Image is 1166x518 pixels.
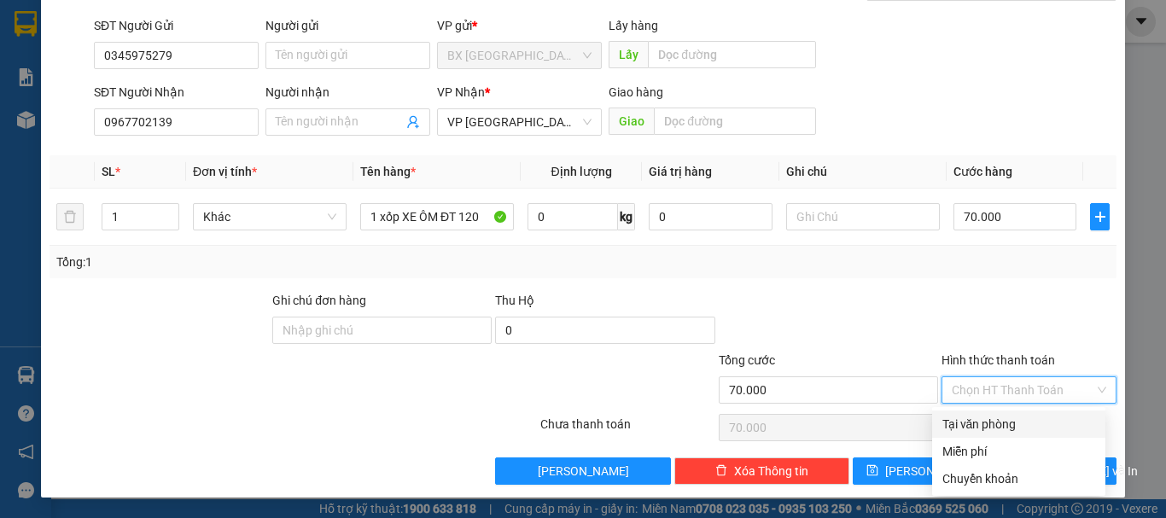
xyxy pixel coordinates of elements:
[885,462,977,480] span: [PERSON_NAME]
[538,462,629,480] span: [PERSON_NAME]
[495,294,534,307] span: Thu Hộ
[94,16,259,35] div: SĐT Người Gửi
[1090,203,1110,230] button: plus
[193,165,257,178] span: Đơn vị tính
[437,16,602,35] div: VP gửi
[853,457,983,485] button: save[PERSON_NAME]
[56,253,452,271] div: Tổng: 1
[786,203,940,230] input: Ghi Chú
[942,469,1095,488] div: Chuyển khoản
[734,462,808,480] span: Xóa Thông tin
[406,115,420,129] span: user-add
[1091,210,1109,224] span: plus
[649,165,712,178] span: Giá trị hàng
[94,83,259,102] div: SĐT Người Nhận
[447,109,592,135] span: VP Tân Bình
[609,41,648,68] span: Lấy
[203,204,336,230] span: Khác
[551,165,611,178] span: Định lượng
[495,457,670,485] button: [PERSON_NAME]
[102,165,115,178] span: SL
[272,317,492,344] input: Ghi chú đơn hàng
[648,41,816,68] input: Dọc đường
[539,415,717,445] div: Chưa thanh toán
[986,457,1116,485] button: printer[PERSON_NAME] và In
[447,43,592,68] span: BX Quảng Ngãi
[360,165,416,178] span: Tên hàng
[674,457,849,485] button: deleteXóa Thông tin
[265,16,430,35] div: Người gửi
[609,19,658,32] span: Lấy hàng
[360,203,514,230] input: VD: Bàn, Ghế
[649,203,772,230] input: 0
[618,203,635,230] span: kg
[719,353,775,367] span: Tổng cước
[715,464,727,478] span: delete
[942,353,1055,367] label: Hình thức thanh toán
[56,203,84,230] button: delete
[265,83,430,102] div: Người nhận
[272,294,366,307] label: Ghi chú đơn hàng
[609,108,654,135] span: Giao
[609,85,663,99] span: Giao hàng
[866,464,878,478] span: save
[953,165,1012,178] span: Cước hàng
[942,442,1095,461] div: Miễn phí
[654,108,816,135] input: Dọc đường
[437,85,485,99] span: VP Nhận
[779,155,947,189] th: Ghi chú
[942,415,1095,434] div: Tại văn phòng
